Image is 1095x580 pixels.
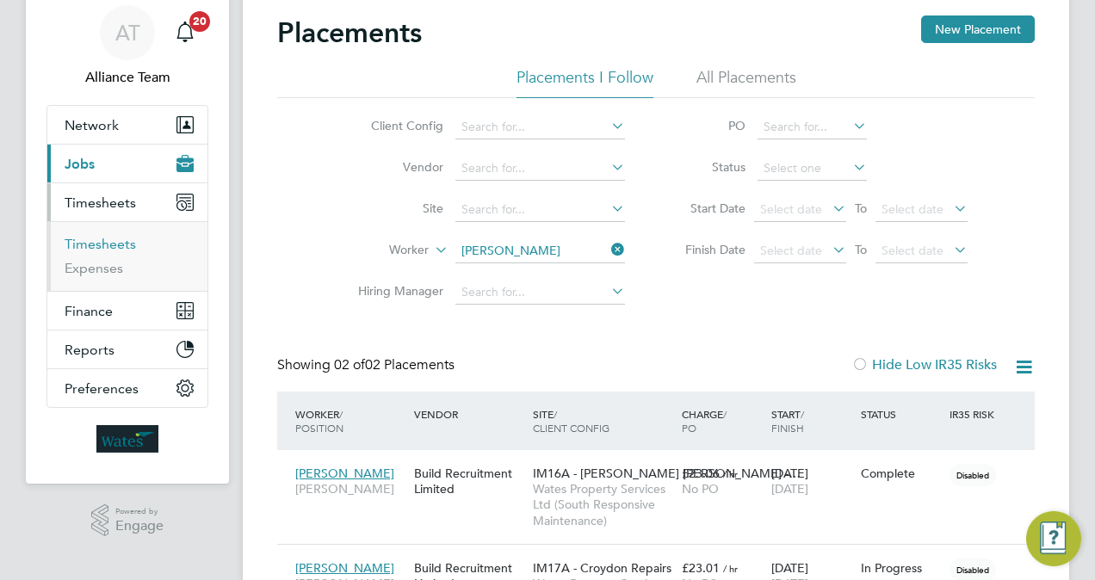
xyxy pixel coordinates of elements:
[455,198,625,222] input: Search for...
[723,467,738,480] span: / hr
[771,481,808,497] span: [DATE]
[945,398,1005,429] div: IR35 Risk
[410,398,529,429] div: Vendor
[767,398,857,443] div: Start
[189,11,210,32] span: 20
[760,201,822,217] span: Select date
[882,201,943,217] span: Select date
[668,242,745,257] label: Finish Date
[533,466,801,481] span: IM16A - [PERSON_NAME] [PERSON_NAME] -…
[65,260,123,276] a: Expenses
[455,157,625,181] input: Search for...
[291,551,1035,565] a: [PERSON_NAME][PERSON_NAME]Build Recruitment LimitedIM17A - Croydon RepairsWates Property Services...
[295,466,394,481] span: [PERSON_NAME]
[295,407,343,435] span: / Position
[344,201,443,216] label: Site
[47,106,207,144] button: Network
[47,221,207,291] div: Timesheets
[723,562,738,575] span: / hr
[65,342,114,358] span: Reports
[850,197,872,219] span: To
[295,481,405,497] span: [PERSON_NAME]
[334,356,365,373] span: 02 of
[455,281,625,305] input: Search for...
[682,560,720,576] span: £23.01
[277,356,458,374] div: Showing
[115,22,140,44] span: AT
[455,239,625,263] input: Search for...
[65,117,119,133] span: Network
[455,115,625,139] input: Search for...
[410,457,529,505] div: Build Recruitment Limited
[882,243,943,258] span: Select date
[47,330,207,368] button: Reports
[850,238,872,261] span: To
[950,464,996,486] span: Disabled
[47,145,207,182] button: Jobs
[682,481,719,497] span: No PO
[857,398,946,429] div: Status
[291,398,410,443] div: Worker
[861,560,942,576] div: In Progress
[677,398,767,443] div: Charge
[65,156,95,172] span: Jobs
[65,236,136,252] a: Timesheets
[921,15,1035,43] button: New Placement
[696,67,796,98] li: All Placements
[295,560,394,576] span: [PERSON_NAME]
[758,115,867,139] input: Search for...
[517,67,653,98] li: Placements I Follow
[851,356,997,373] label: Hide Low IR35 Risks
[682,466,720,481] span: £23.06
[344,159,443,175] label: Vendor
[682,407,727,435] span: / PO
[47,292,207,330] button: Finance
[344,118,443,133] label: Client Config
[277,15,422,50] h2: Placements
[91,504,164,537] a: Powered byEngage
[115,504,164,519] span: Powered by
[47,183,207,221] button: Timesheets
[65,380,139,397] span: Preferences
[47,369,207,407] button: Preferences
[668,201,745,216] label: Start Date
[668,118,745,133] label: PO
[344,283,443,299] label: Hiring Manager
[758,157,867,181] input: Select one
[46,67,208,88] span: Alliance Team
[168,5,202,60] a: 20
[46,5,208,88] a: ATAlliance Team
[533,407,609,435] span: / Client Config
[668,159,745,175] label: Status
[533,560,671,576] span: IM17A - Croydon Repairs
[760,243,822,258] span: Select date
[767,457,857,505] div: [DATE]
[529,398,677,443] div: Site
[330,242,429,259] label: Worker
[1026,511,1081,566] button: Engage Resource Center
[334,356,455,373] span: 02 Placements
[861,466,942,481] div: Complete
[533,481,673,528] span: Wates Property Services Ltd (South Responsive Maintenance)
[65,303,113,319] span: Finance
[65,194,136,211] span: Timesheets
[96,425,158,453] img: wates-logo-retina.png
[771,407,804,435] span: / Finish
[46,425,208,453] a: Go to home page
[291,456,1035,471] a: [PERSON_NAME][PERSON_NAME]Build Recruitment LimitedIM16A - [PERSON_NAME] [PERSON_NAME] -…Wates Pr...
[115,519,164,534] span: Engage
